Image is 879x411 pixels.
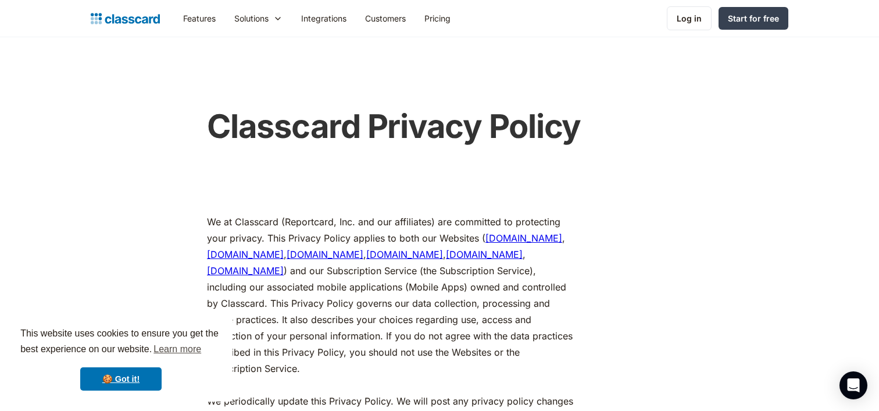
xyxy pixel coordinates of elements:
a: dismiss cookie message [80,367,162,391]
div: cookieconsent [9,316,233,402]
a: Integrations [292,5,356,31]
div: Solutions [234,12,269,24]
a: Start for free [719,7,788,30]
div: Start for free [728,12,779,24]
a: Log in [667,6,712,30]
a: Customers [356,5,415,31]
h1: Classcard Privacy Policy [207,107,660,146]
a: [DOMAIN_NAME] [446,249,523,260]
a: [DOMAIN_NAME] [485,232,562,244]
a: Pricing [415,5,460,31]
div: Solutions [225,5,292,31]
a: [DOMAIN_NAME] [207,265,284,277]
a: learn more about cookies [152,341,203,358]
div: Log in [677,12,702,24]
div: Open Intercom Messenger [839,371,867,399]
a: Features [174,5,225,31]
a: [DOMAIN_NAME] [207,249,284,260]
a: home [91,10,160,27]
a: [DOMAIN_NAME] [366,249,443,260]
span: This website uses cookies to ensure you get the best experience on our website. [20,327,221,358]
a: [DOMAIN_NAME] [287,249,363,260]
